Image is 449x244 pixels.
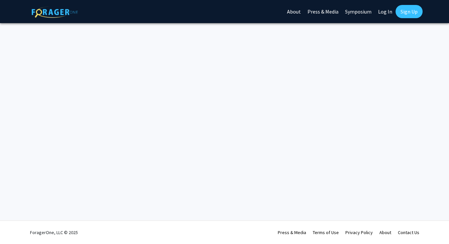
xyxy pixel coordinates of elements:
[379,229,391,235] a: About
[278,229,306,235] a: Press & Media
[32,6,78,18] img: ForagerOne Logo
[313,229,339,235] a: Terms of Use
[398,229,419,235] a: Contact Us
[30,221,78,244] div: ForagerOne, LLC © 2025
[345,229,373,235] a: Privacy Policy
[396,5,423,18] a: Sign Up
